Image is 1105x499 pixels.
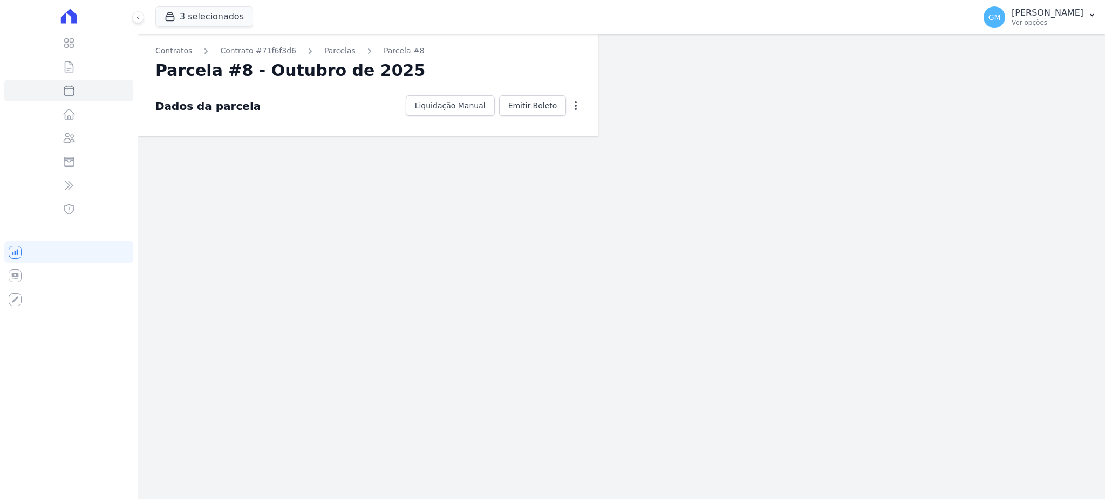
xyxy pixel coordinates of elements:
[1012,18,1083,27] p: Ver opções
[415,100,486,111] span: Liquidação Manual
[155,61,425,80] h2: Parcela #8 - Outubro de 2025
[988,13,1001,21] span: GM
[155,45,192,57] a: Contratos
[155,100,261,113] div: Dados da parcela
[324,45,356,57] a: Parcelas
[155,6,253,27] button: 3 selecionados
[499,95,567,116] a: Emitir Boleto
[508,100,557,111] span: Emitir Boleto
[975,2,1105,32] button: GM [PERSON_NAME] Ver opções
[384,45,425,57] a: Parcela #8
[155,45,581,57] nav: Breadcrumb
[406,95,495,116] a: Liquidação Manual
[1012,8,1083,18] p: [PERSON_NAME]
[220,45,296,57] a: Contrato #71f6f3d6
